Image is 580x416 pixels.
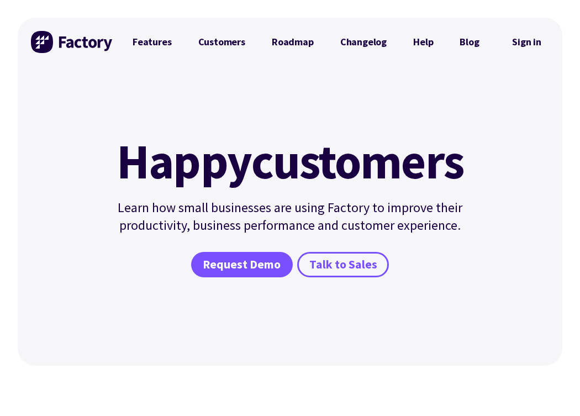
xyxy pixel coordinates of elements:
[117,137,251,186] mark: Happy
[31,31,114,53] img: Factory
[504,29,549,55] a: Sign in
[297,252,389,277] a: Talk to Sales
[259,31,327,53] a: Roadmap
[446,31,492,53] a: Blog
[309,257,377,273] span: Talk to Sales
[110,199,470,234] p: Learn how small businesses are using Factory to improve their productivity, business performance ...
[119,31,185,53] a: Features
[110,137,470,186] h1: customers
[327,31,400,53] a: Changelog
[119,31,493,53] nav: Primary Navigation
[191,252,293,277] a: Request Demo
[203,257,281,273] span: Request Demo
[400,31,446,53] a: Help
[185,31,259,53] a: Customers
[504,29,549,55] nav: Secondary Navigation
